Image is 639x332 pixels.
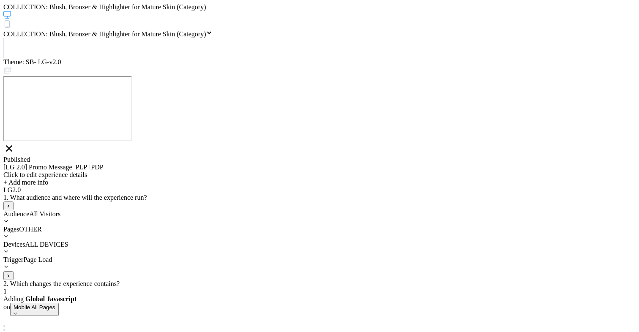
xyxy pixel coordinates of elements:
span: OTHER [19,226,41,233]
span: Pages [3,226,19,233]
span: All Visitors [29,210,60,218]
span: Published [3,156,30,163]
span: Page Load [23,256,52,263]
span: Trigger [3,256,23,263]
img: down arrow [14,313,17,315]
b: Global Javascript [25,295,76,302]
button: Mobile All Pagesdown arrow [10,303,59,316]
span: Adding [3,295,636,316]
span: Devices [3,241,25,248]
span: Theme: SB- LG-v2.0 [3,58,61,65]
span: 2. Which changes the experience contains? [3,280,120,287]
span: + Add more info [3,179,48,186]
span: COLLECTION: Blush, Bronzer & Highlighter for Mature Skin (Category) [3,30,206,38]
span: LG2.0 [3,186,21,193]
span: COLLECTION: Blush, Bronzer & Highlighter for Mature Skin (Category) [3,3,206,11]
span: [LG 2.0] Promo Message_PLP+PDP [3,163,104,171]
span: ALL DEVICES [25,241,68,248]
span: on [3,303,10,310]
span: 1. What audience and where will the experience run? [3,194,147,201]
div: Click to edit experience details [3,171,636,179]
div: 1 [3,288,636,295]
span: Audience [3,210,29,218]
